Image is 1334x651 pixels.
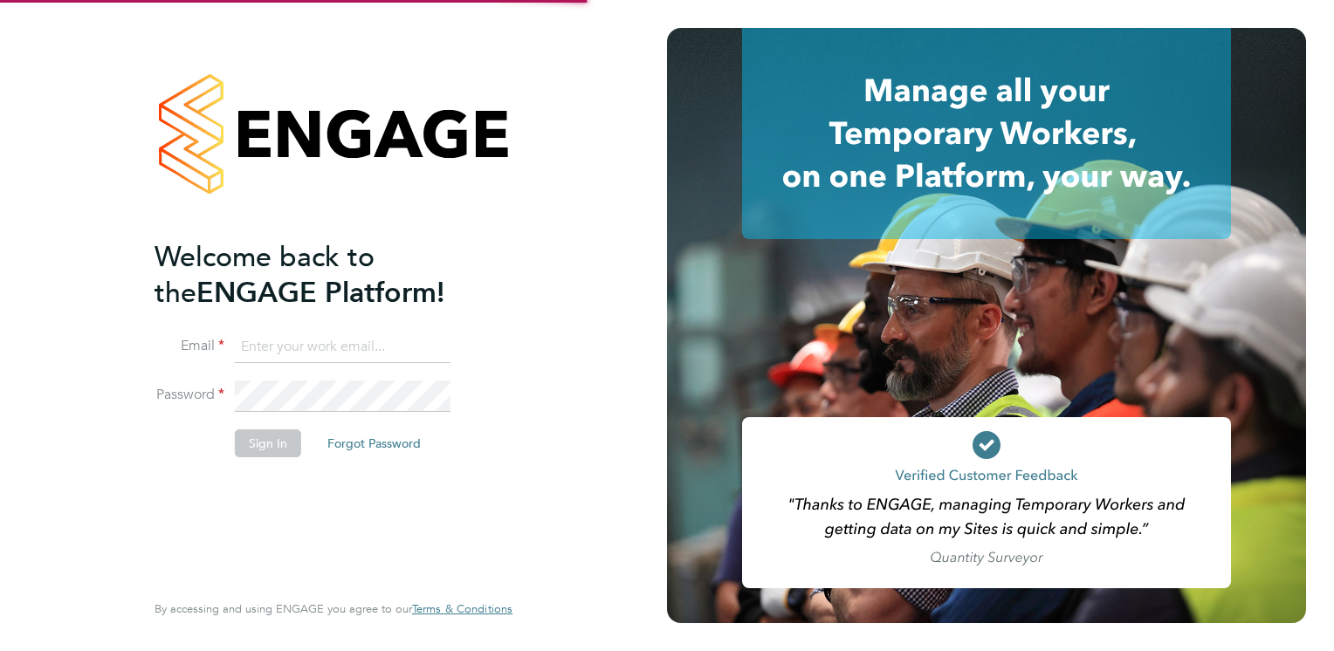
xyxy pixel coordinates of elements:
[235,429,301,457] button: Sign In
[155,386,224,404] label: Password
[155,240,375,310] span: Welcome back to the
[235,332,450,363] input: Enter your work email...
[412,601,512,616] span: Terms & Conditions
[155,239,495,311] h2: ENGAGE Platform!
[155,601,512,616] span: By accessing and using ENGAGE you agree to our
[313,429,435,457] button: Forgot Password
[155,337,224,355] label: Email
[412,602,512,616] a: Terms & Conditions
